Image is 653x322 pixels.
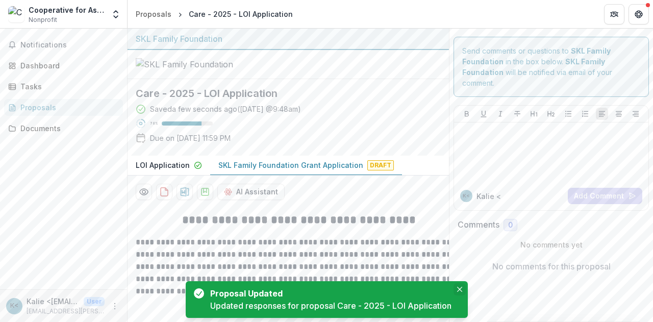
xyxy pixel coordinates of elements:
p: Kalie < [476,191,501,202]
button: Heading 2 [545,108,557,120]
div: Proposals [20,102,115,113]
span: Notifications [20,41,119,49]
p: [EMAIL_ADDRESS][PERSON_NAME][DOMAIN_NAME] [27,307,105,316]
button: Strike [511,108,523,120]
button: Align Center [613,108,625,120]
span: Nonprofit [29,15,57,24]
div: Care - 2025 - LOI Application [189,9,293,19]
p: No comments for this proposal [492,260,611,273]
div: Proposal Updated [210,287,447,300]
button: Close [454,283,466,295]
button: Ordered List [579,108,591,120]
div: Saved a few seconds ago ( [DATE] @ 9:48am ) [150,104,301,114]
button: Notifications [4,37,123,53]
span: 0 [508,221,513,230]
div: Tasks [20,81,115,92]
div: Updated responses for proposal Care - 2025 - LOI Application [210,300,451,312]
div: Kalie <kalie.lasiter@care.org> [10,303,18,309]
button: Heading 1 [528,108,540,120]
button: Preview 0183825c-a133-4666-9425-2f1f4f5b75d7-1.pdf [136,184,152,200]
span: Draft [367,160,394,170]
a: Tasks [4,78,123,95]
button: download-proposal [156,184,172,200]
div: Documents [20,123,115,134]
div: Dashboard [20,60,115,71]
a: Proposals [4,99,123,116]
button: Add Comment [568,188,642,204]
button: Align Right [630,108,642,120]
img: Cooperative for Assistance and Relief Everywhere, Inc. [8,6,24,22]
div: Send comments or questions to in the box below. will be notified via email of your comment. [454,37,649,97]
button: Bullet List [562,108,574,120]
button: Underline [478,108,490,120]
p: LOI Application [136,160,190,170]
p: 78 % [150,120,158,127]
div: Proposals [136,9,171,19]
nav: breadcrumb [132,7,297,21]
p: User [84,297,105,306]
p: No comments yet [458,239,645,250]
a: Proposals [132,7,175,21]
button: Partners [604,4,624,24]
img: SKL Family Foundation [136,58,238,70]
a: Dashboard [4,57,123,74]
button: Get Help [629,4,649,24]
button: Align Left [596,108,608,120]
div: SKL Family Foundation [136,33,441,45]
button: More [109,300,121,312]
h2: Comments [458,220,499,230]
button: download-proposal [177,184,193,200]
button: Italicize [494,108,507,120]
button: download-proposal [197,184,213,200]
p: Kalie <[EMAIL_ADDRESS][PERSON_NAME][DOMAIN_NAME]> [27,296,80,307]
p: SKL Family Foundation Grant Application [218,160,363,170]
button: AI Assistant [217,184,285,200]
button: Open entity switcher [109,4,123,24]
div: Cooperative for Assistance and Relief Everywhere, Inc. [29,5,105,15]
div: Kalie <kalie.lasiter@care.org> [463,193,470,199]
p: Due on [DATE] 11:59 PM [150,133,231,143]
a: Documents [4,120,123,137]
button: Bold [461,108,473,120]
h2: Care - 2025 - LOI Application [136,87,424,100]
